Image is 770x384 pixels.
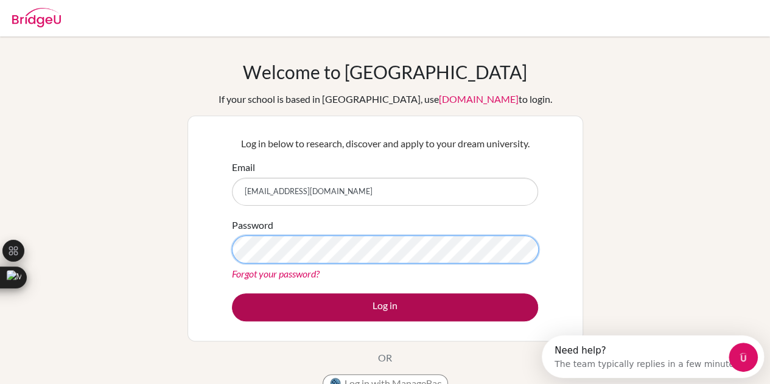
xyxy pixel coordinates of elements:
[542,335,764,378] iframe: Intercom live chat discovery launcher
[13,10,200,20] div: Need help?
[232,293,538,321] button: Log in
[243,61,527,83] h1: Welcome to [GEOGRAPHIC_DATA]
[12,8,61,27] img: Bridge-U
[232,268,320,279] a: Forgot your password?
[232,136,538,151] p: Log in below to research, discover and apply to your dream university.
[378,351,392,365] p: OR
[13,20,200,33] div: The team typically replies in a few minutes.
[5,5,236,38] div: Open Intercom Messenger
[232,160,255,175] label: Email
[232,218,273,232] label: Password
[439,93,519,105] a: [DOMAIN_NAME]
[219,92,552,106] div: If your school is based in [GEOGRAPHIC_DATA], use to login.
[729,343,758,372] iframe: Intercom live chat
